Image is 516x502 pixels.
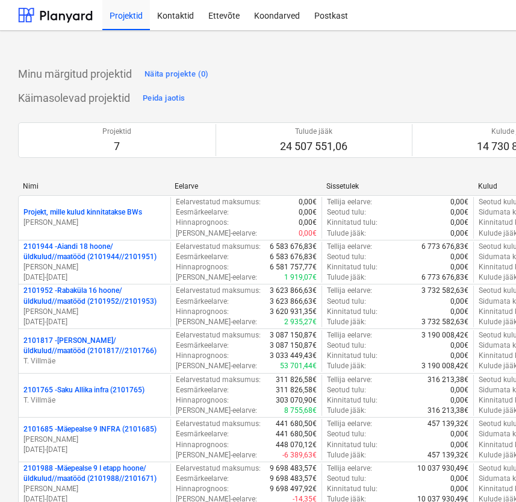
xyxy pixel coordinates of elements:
p: 2 935,27€ [284,317,317,327]
p: 0,00€ [450,207,468,218]
p: Eelarvestatud maksumus : [176,197,261,207]
p: 0,00€ [299,197,317,207]
p: Eelarvestatud maksumus : [176,375,261,385]
p: Eelarvestatud maksumus : [176,242,261,252]
p: Seotud tulu : [327,474,366,484]
p: [PERSON_NAME]-eelarve : [176,361,257,371]
p: 9 698 483,57€ [270,474,317,484]
p: Tulude jääk : [327,317,366,327]
p: T. Villmäe [23,356,166,366]
p: Kinnitatud tulu : [327,395,378,406]
button: Näita projekte (0) [141,64,212,84]
div: 2101952 -Rabaküla 16 hoone/üldkulud//maatööd (2101952//2101953)[PERSON_NAME][DATE]-[DATE] [23,286,166,327]
p: 0,00€ [450,262,468,272]
p: Eesmärkeelarve : [176,340,229,351]
p: 0,00€ [450,429,468,439]
p: 6 583 676,83€ [270,252,317,262]
p: Seotud tulu : [327,429,366,439]
p: [PERSON_NAME] [23,218,166,228]
p: 2101988 - Mäepealse 9 I etapp hoone/üldkulud//maatööd (2101988//2101671) [23,463,166,484]
p: [PERSON_NAME]-eelarve : [176,317,257,327]
p: Kinnitatud tulu : [327,351,378,361]
p: Hinnaprognoos : [176,395,229,406]
p: Tellija eelarve : [327,375,372,385]
p: Tellija eelarve : [327,330,372,340]
div: Peida jaotis [143,92,185,105]
p: 6 581 757,77€ [270,262,317,272]
p: 3 623 866,63€ [270,296,317,307]
p: Seotud tulu : [327,207,366,218]
p: 0,00€ [450,252,468,262]
p: 0,00€ [450,228,468,239]
div: 2101765 -Saku Allika infra (2101765)T. Villmäe [23,385,166,406]
p: Kinnitatud tulu : [327,218,378,228]
div: Sissetulek [326,182,468,190]
p: 0,00€ [450,197,468,207]
p: 2101952 - Rabaküla 16 hoone/üldkulud//maatööd (2101952//2101953) [23,286,166,306]
p: Tulude jääk [280,127,347,137]
p: 2101817 - [PERSON_NAME]/üldkulud//maatööd (2101817//2101766) [23,336,166,356]
p: Hinnaprognoos : [176,307,229,317]
p: 457 139,32€ [427,450,468,460]
p: Eesmärkeelarve : [176,252,229,262]
div: Näita projekte (0) [145,67,209,81]
p: 0,00€ [450,340,468,351]
p: Tellija eelarve : [327,419,372,429]
p: Eelarvestatud maksumus : [176,286,261,296]
p: Seotud tulu : [327,340,366,351]
p: 303 070,90€ [276,395,317,406]
p: 9 698 483,57€ [270,463,317,474]
p: [PERSON_NAME]-eelarve : [176,450,257,460]
p: [DATE] - [DATE] [23,272,166,283]
p: 6 583 676,83€ [270,242,317,252]
div: 2101685 -Mäepealse 9 INFRA (2101685)[PERSON_NAME][DATE]-[DATE] [23,424,166,455]
p: 6 773 676,83€ [421,242,468,252]
p: 311 826,58€ [276,375,317,385]
p: 0,00€ [450,440,468,450]
p: Hinnaprognoos : [176,262,229,272]
p: Eesmärkeelarve : [176,296,229,307]
p: Tulude jääk : [327,406,366,416]
p: Hinnaprognoos : [176,218,229,228]
p: 3 087 150,87€ [270,330,317,340]
p: 8 755,68€ [284,406,317,416]
p: [PERSON_NAME]-eelarve : [176,406,257,416]
p: 3 190 008,42€ [421,361,468,371]
p: Seotud tulu : [327,385,366,395]
p: Tellija eelarve : [327,242,372,252]
iframe: Chat Widget [456,444,516,502]
p: Tulude jääk : [327,361,366,371]
button: Peida jaotis [140,89,188,108]
p: 6 773 676,83€ [421,272,468,283]
p: Eesmärkeelarve : [176,207,229,218]
p: 3 732 582,63€ [421,317,468,327]
p: 316 213,38€ [427,375,468,385]
p: 10 037 930,49€ [417,463,468,474]
p: 9 698 497,92€ [270,484,317,494]
p: 448 070,12€ [276,440,317,450]
p: 0,00€ [450,474,468,484]
p: 3 087 150,87€ [270,340,317,351]
p: 2101765 - Saku Allika infra (2101765) [23,385,145,395]
p: 7 [102,139,131,154]
p: [PERSON_NAME]-eelarve : [176,228,257,239]
p: 0,00€ [450,307,468,317]
div: Nimi [23,182,165,190]
p: Eelarvestatud maksumus : [176,463,261,474]
p: Eelarvestatud maksumus : [176,330,261,340]
p: Kinnitatud tulu : [327,307,378,317]
p: [PERSON_NAME]-eelarve : [176,272,257,283]
p: Tulude jääk : [327,450,366,460]
div: Projekt, mille kulud kinnitatakse BWs[PERSON_NAME] [23,207,166,228]
p: T. Villmäe [23,395,166,406]
p: 1 919,07€ [284,272,317,283]
p: Eelarvestatud maksumus : [176,419,261,429]
p: 3 623 866,63€ [270,286,317,296]
p: 441 680,50€ [276,429,317,439]
p: Kinnitatud tulu : [327,484,378,494]
p: 0,00€ [450,218,468,228]
p: 441 680,50€ [276,419,317,429]
div: Eelarve [175,182,317,190]
p: Tulude jääk : [327,228,366,239]
p: 0,00€ [299,218,317,228]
